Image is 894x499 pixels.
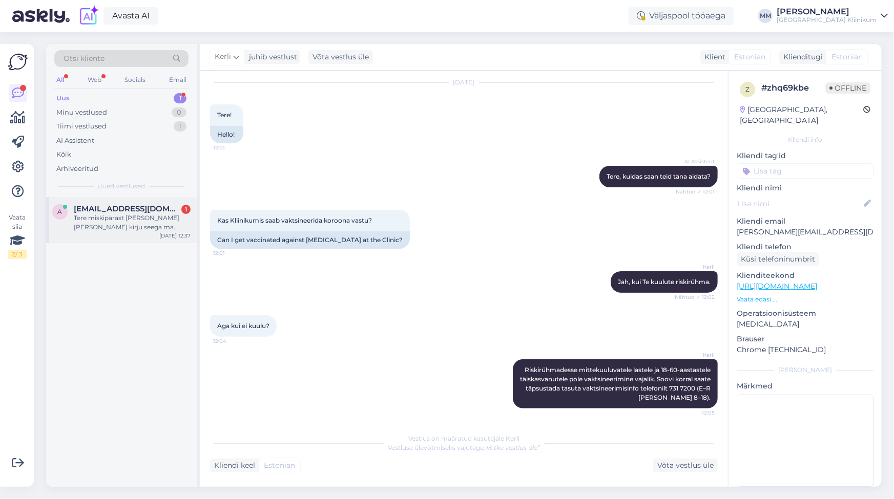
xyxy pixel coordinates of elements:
[159,232,191,240] div: [DATE] 12:37
[308,50,373,64] div: Võta vestlus üle
[74,204,180,213] span: Argoploom@gmail.com
[56,164,98,174] div: Arhiveeritud
[737,334,874,344] p: Brauser
[737,308,874,319] p: Operatsioonisüsteem
[172,107,186,118] div: 0
[408,435,519,442] span: Vestlus on määratud kasutajale Kerli
[174,121,186,132] div: 1
[56,107,107,118] div: Minu vestlused
[777,8,888,24] a: [PERSON_NAME][GEOGRAPHIC_DATA] Kliinikum
[210,78,718,87] div: [DATE]
[777,16,877,24] div: [GEOGRAPHIC_DATA] Kliinikum
[213,337,252,345] span: 12:04
[825,82,870,94] span: Offline
[64,53,105,64] span: Otsi kliente
[737,135,874,144] div: Kliendi info
[676,158,715,165] span: AI Assistent
[629,7,734,25] div: Väljaspool tööaega
[740,104,863,126] div: [GEOGRAPHIC_DATA], [GEOGRAPHIC_DATA]
[210,126,243,143] div: Hello!
[737,163,874,179] input: Lisa tag
[8,213,27,259] div: Vaata siia
[676,351,715,359] span: Kerli
[737,270,874,281] p: Klienditeekond
[831,52,863,62] span: Estonian
[210,231,410,249] div: Can I get vaccinated against [MEDICAL_DATA] at the Clinic?
[217,322,269,330] span: Aga kui ei kuulu?
[56,136,94,146] div: AI Assistent
[737,365,874,375] div: [PERSON_NAME]
[78,5,99,27] img: explore-ai
[217,216,372,224] span: Kas Kliinikumis saab vaktsineerida koroona vastu?
[217,111,232,119] span: Tere!
[745,85,750,93] span: z
[210,460,255,471] div: Kliendi keel
[737,319,874,330] p: [MEDICAL_DATA]
[174,93,186,103] div: 1
[607,172,711,180] span: Tere, kuidas saan teid täna aidata?
[484,444,540,451] i: „Võtke vestlus üle”
[777,8,877,16] div: [PERSON_NAME]
[213,144,252,151] span: 12:01
[8,250,27,259] div: 2 / 3
[676,409,715,417] span: 12:05
[8,52,28,72] img: Askly Logo
[676,188,715,196] span: Nähtud ✓ 12:01
[74,213,191,232] div: Tere miskipärast [PERSON_NAME] [PERSON_NAME] kirju seega ma kardan et teil miski on läinud valesti.
[737,198,862,209] input: Lisa nimi
[103,7,158,25] a: Avasta AI
[676,263,715,271] span: Kerli
[737,344,874,355] p: Chrome [TECHNICAL_ID]
[737,252,819,266] div: Küsi telefoninumbrit
[98,182,145,191] span: Uued vestlused
[737,227,874,237] p: [PERSON_NAME][EMAIL_ADDRESS][DOMAIN_NAME]
[520,366,712,401] span: Riskirühmadesse mittekuuluvatele lastele ja 18-60-aastastele täiskasvanutele pole vaktsineerimine...
[56,93,70,103] div: Uus
[737,281,817,291] a: [URL][DOMAIN_NAME]
[58,208,63,215] span: A
[264,460,295,471] span: Estonian
[675,293,715,301] span: Nähtud ✓ 12:02
[181,205,191,214] div: 1
[779,52,823,62] div: Klienditugi
[213,249,252,257] span: 12:01
[737,381,874,392] p: Märkmed
[737,150,874,161] p: Kliendi tag'id
[245,52,297,62] div: juhib vestlust
[122,73,148,86] div: Socials
[56,121,107,132] div: Tiimi vestlused
[761,82,825,94] div: # zhq69kbe
[86,73,103,86] div: Web
[54,73,66,86] div: All
[215,51,231,62] span: Kerli
[758,9,773,23] div: MM
[388,444,540,451] span: Vestluse ülevõtmiseks vajutage
[737,242,874,252] p: Kliendi telefon
[737,295,874,304] p: Vaata edasi ...
[618,278,711,286] span: Jah, kui Te kuulute riskirühma.
[56,149,71,160] div: Kõik
[737,216,874,227] p: Kliendi email
[737,183,874,193] p: Kliendi nimi
[167,73,189,86] div: Email
[700,52,725,62] div: Klient
[653,459,718,472] div: Võta vestlus üle
[734,52,765,62] span: Estonian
